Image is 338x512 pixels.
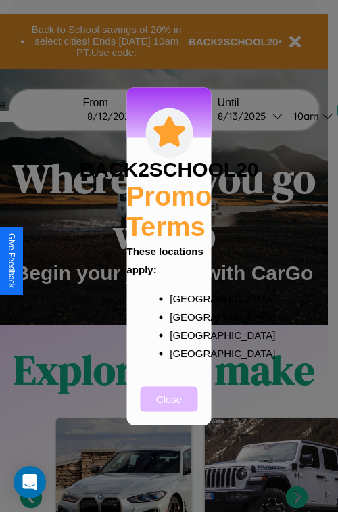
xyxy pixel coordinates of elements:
[170,307,195,325] p: [GEOGRAPHIC_DATA]
[79,158,258,181] h3: BACK2SCHOOL20
[170,325,195,344] p: [GEOGRAPHIC_DATA]
[127,245,203,275] b: These locations apply:
[7,233,16,288] div: Give Feedback
[170,289,195,307] p: [GEOGRAPHIC_DATA]
[14,466,46,498] div: Open Intercom Messenger
[126,181,212,241] h2: Promo Terms
[141,386,198,411] button: Close
[170,344,195,362] p: [GEOGRAPHIC_DATA]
